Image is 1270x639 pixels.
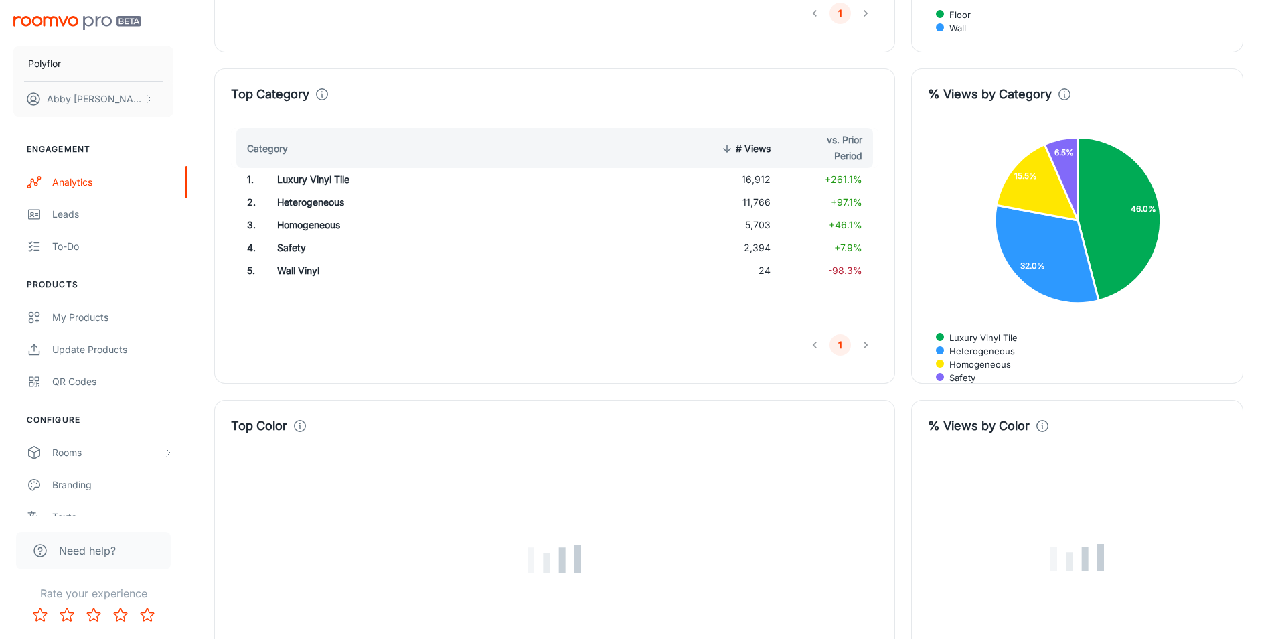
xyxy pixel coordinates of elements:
img: Loading [528,545,581,573]
span: # Views [718,141,771,157]
td: 2 . [231,191,266,214]
span: Safety [939,372,975,384]
h4: Top Color [231,417,287,435]
td: 11,766 [684,191,781,214]
td: 16,912 [684,168,781,191]
div: Update Products [52,342,173,357]
td: 2,394 [684,236,781,259]
span: Luxury Vinyl Tile [939,332,1018,344]
td: Wall Vinyl [266,259,556,282]
button: Rate 1 star [27,601,54,628]
p: Abby [PERSON_NAME] [47,92,141,106]
div: Leads [52,207,173,222]
div: QR Codes [52,374,173,389]
span: Homogeneous [939,358,1011,370]
p: Rate your experience [11,585,176,601]
td: 1 . [231,168,266,191]
span: Need help? [59,543,116,559]
div: Rooms [52,445,163,460]
span: Floor [939,9,971,21]
div: Analytics [52,175,173,190]
h4: Top Category [231,85,309,104]
button: Polyflor [13,46,173,81]
div: My Products [52,310,173,325]
div: Branding [52,478,173,492]
td: Safety [266,236,556,259]
img: Roomvo PRO Beta [13,16,141,30]
td: 4 . [231,236,266,259]
td: 24 [684,259,781,282]
div: Texts [52,510,173,524]
span: Category [247,141,305,157]
span: vs. Prior Period [792,132,862,164]
td: Luxury Vinyl Tile [266,168,556,191]
td: 5 . [231,259,266,282]
nav: pagination navigation [802,334,878,356]
h4: % Views by Color [928,417,1030,435]
img: Loading [1050,544,1104,572]
td: 5,703 [684,214,781,236]
span: +46.1% [829,219,862,230]
button: Rate 4 star [107,601,134,628]
div: To-do [52,239,173,254]
button: page 1 [829,334,851,356]
span: Heterogeneous [939,345,1015,357]
span: -98.3% [828,265,862,276]
td: Homogeneous [266,214,556,236]
p: Polyflor [28,56,61,71]
td: Heterogeneous [266,191,556,214]
td: 3 . [231,214,266,236]
button: Rate 3 star [80,601,107,628]
h4: % Views by Category [928,85,1052,104]
span: +97.1% [831,196,862,208]
span: +7.9% [834,242,862,253]
span: +261.1% [825,173,862,185]
button: Rate 5 star [134,601,161,628]
button: page 1 [829,3,851,24]
button: Abby [PERSON_NAME] [13,82,173,117]
span: Wall [939,22,966,34]
nav: pagination navigation [802,3,878,24]
button: Rate 2 star [54,601,80,628]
